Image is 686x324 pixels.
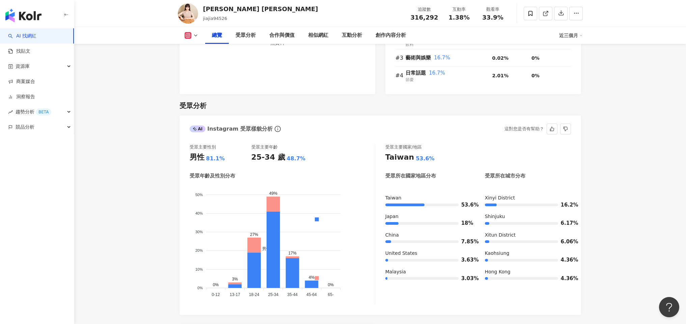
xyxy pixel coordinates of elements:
tspan: 45-64 [306,293,317,297]
div: Xinyi District [485,195,571,201]
div: 受眾分析 [180,101,207,110]
a: 商案媒合 [8,78,35,85]
span: jiajia94526 [203,16,227,21]
div: Xitun District [485,232,571,239]
div: 53.6% [416,155,435,162]
div: Malaysia [385,269,471,275]
span: 7.85% [461,239,471,244]
img: KOL Avatar [178,3,198,24]
div: 受眾主要性別 [190,144,216,150]
div: 受眾分析 [236,31,256,39]
span: dislike [563,127,568,131]
span: like [550,127,554,131]
span: 3.63% [461,258,471,263]
div: 81.1% [206,155,225,162]
span: 33.9% [482,14,503,21]
tspan: 0-12 [212,293,220,297]
span: 4.36% [561,258,571,263]
span: 競品分析 [16,119,34,135]
div: 受眾所在國家地區分布 [385,172,436,180]
span: 0% [531,73,540,78]
div: 相似網紅 [308,31,328,39]
span: 0.02% [492,55,509,61]
div: 觀看率 [480,6,506,13]
div: #3 [395,54,406,62]
img: logo [5,9,42,22]
tspan: 25-34 [268,293,278,297]
div: Kaohsiung [485,250,571,257]
div: 創作內容分析 [376,31,406,39]
div: 25-34 歲 [251,152,285,163]
div: Shinjuku [485,213,571,220]
div: 互動率 [446,6,472,13]
span: info-circle [274,125,282,133]
span: 趨勢分析 [16,104,51,119]
div: China [385,232,471,239]
span: 飲料 [406,42,414,47]
tspan: 13-17 [229,293,240,297]
div: Instagram 受眾樣貌分析 [190,125,273,133]
span: 18% [461,221,471,226]
span: 資源庫 [16,59,30,74]
span: 1.38% [448,14,469,21]
div: [PERSON_NAME] [PERSON_NAME] [203,5,318,13]
a: 找貼文 [8,48,30,55]
div: 受眾主要國家/地區 [385,144,422,150]
span: 16.7% [434,55,450,61]
span: 男性 [257,247,270,251]
span: 0% [531,55,540,61]
div: #4 [395,71,406,80]
span: 4.36% [561,276,571,281]
span: 藝術與娛樂 [406,55,431,61]
tspan: 35-44 [287,293,298,297]
span: 316,292 [411,14,438,21]
div: BETA [36,109,51,115]
div: 合作與價值 [269,31,295,39]
tspan: 65- [328,293,333,297]
tspan: 20% [195,249,202,253]
div: 這對您是否有幫助？ [504,124,544,134]
div: Japan [385,213,471,220]
div: Taiwan [385,152,414,163]
div: 追蹤數 [411,6,438,13]
div: 受眾所在城市分布 [485,172,525,180]
div: AI [190,126,206,132]
div: 男性 [190,152,204,163]
span: 節慶 [406,77,414,82]
a: searchAI 找網紅 [8,33,36,39]
span: 16.2% [561,202,571,208]
span: rise [8,110,13,114]
tspan: 40% [195,211,202,215]
div: 48.7% [287,155,306,162]
tspan: 50% [195,193,202,197]
div: Taiwan [385,195,471,201]
tspan: 0% [197,286,203,290]
div: 近三個月 [559,30,583,41]
tspan: 30% [195,230,202,234]
span: 53.6% [461,202,471,208]
span: 16.7% [429,70,445,76]
iframe: Help Scout Beacon - Open [659,297,679,317]
tspan: 10% [195,267,202,271]
div: 受眾主要年齡 [251,144,278,150]
span: 日常話題 [406,70,426,76]
a: 洞察報告 [8,93,35,100]
span: 6.06% [561,239,571,244]
div: United States [385,250,471,257]
span: 3.03% [461,276,471,281]
span: 2.01% [492,73,509,78]
div: 總覽 [212,31,222,39]
span: 6.17% [561,221,571,226]
div: 互動分析 [342,31,362,39]
tspan: 18-24 [249,293,259,297]
div: Hong Kong [485,269,571,275]
div: 受眾年齡及性別分布 [190,172,235,180]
